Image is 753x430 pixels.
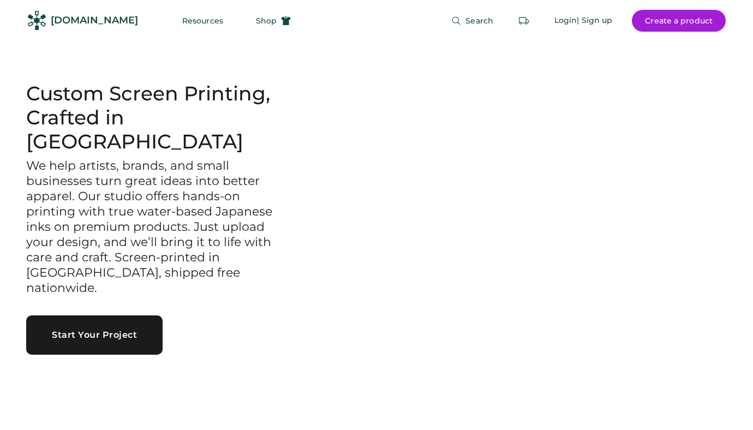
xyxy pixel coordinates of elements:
img: Rendered Logo - Screens [27,11,46,30]
div: | Sign up [577,15,612,26]
span: Search [465,17,493,25]
span: Shop [256,17,277,25]
button: Create a product [632,10,726,32]
button: Shop [243,10,304,32]
button: Search [438,10,506,32]
button: Start Your Project [26,315,163,355]
div: Login [554,15,577,26]
button: Resources [169,10,236,32]
h1: Custom Screen Printing, Crafted in [GEOGRAPHIC_DATA] [26,82,275,154]
div: [DOMAIN_NAME] [51,14,138,27]
h3: We help artists, brands, and small businesses turn great ideas into better apparel. Our studio of... [26,158,275,295]
button: Retrieve an order [513,10,535,32]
